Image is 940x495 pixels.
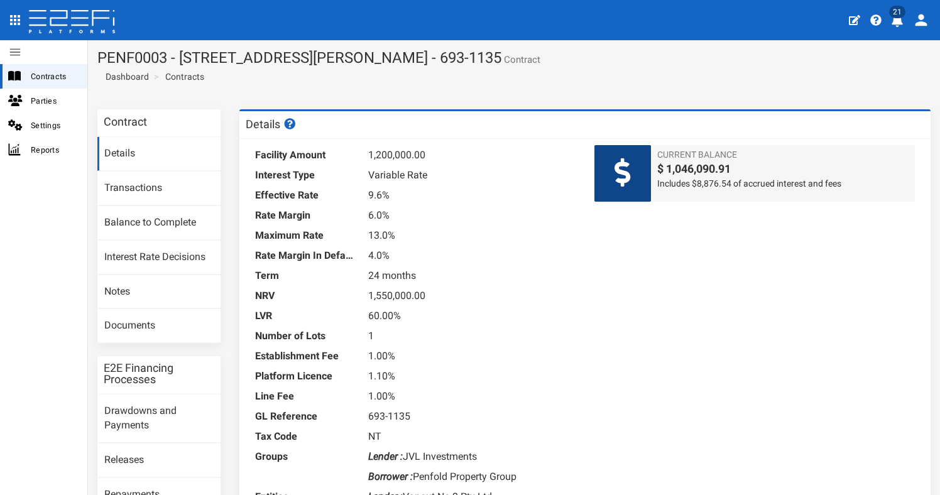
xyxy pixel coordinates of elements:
i: Borrower : [368,471,413,482]
span: Parties [31,94,77,108]
dt: Term [255,266,356,286]
a: Documents [97,309,221,343]
a: Drawdowns and Payments [97,394,221,443]
dt: Platform Licence [255,366,356,386]
dd: 4.0% [368,246,576,266]
span: Includes $8,876.54 of accrued interest and fees [657,177,909,190]
a: Dashboard [101,70,149,83]
dt: Groups [255,447,356,467]
dd: NT [368,427,576,447]
dt: Interest Type [255,165,356,185]
dt: Facility Amount [255,145,356,165]
h3: E2E Financing Processes [104,362,214,385]
span: Current Balance [657,148,909,161]
a: Interest Rate Decisions [97,241,221,275]
dt: Establishment Fee [255,346,356,366]
span: Reports [31,143,77,157]
dt: Number of Lots [255,326,356,346]
small: Contract [501,55,540,65]
dt: LVR [255,306,356,326]
a: Releases [97,443,221,477]
dd: Penfold Property Group [368,467,576,487]
h3: Contract [104,116,147,128]
a: Transactions [97,171,221,205]
dd: 6.0% [368,205,576,226]
dt: GL Reference [255,406,356,427]
dt: Effective Rate [255,185,356,205]
a: Notes [97,275,221,309]
dd: 1.00% [368,386,576,406]
dd: 1.00% [368,346,576,366]
span: Dashboard [101,72,149,82]
span: $ 1,046,090.91 [657,161,909,177]
dt: Rate Margin [255,205,356,226]
span: Contracts [31,69,77,84]
dd: JVL Investments [368,447,576,467]
dd: 9.6% [368,185,576,205]
dt: Rate Margin In Default [255,246,356,266]
dd: 1,200,000.00 [368,145,576,165]
span: Settings [31,118,77,133]
dd: 13.0% [368,226,576,246]
dd: 60.00% [368,306,576,326]
a: Contracts [165,70,204,83]
dd: 1,550,000.00 [368,286,576,306]
dd: 693-1135 [368,406,576,427]
dd: 1.10% [368,366,576,386]
dt: Tax Code [255,427,356,447]
a: Balance to Complete [97,206,221,240]
h1: PENF0003 - [STREET_ADDRESS][PERSON_NAME] - 693-1135 [97,50,931,66]
a: Details [97,137,221,171]
dt: Maximum Rate [255,226,356,246]
dt: Line Fee [255,386,356,406]
dd: 24 months [368,266,576,286]
dd: 1 [368,326,576,346]
i: Lender : [368,450,403,462]
dd: Variable Rate [368,165,576,185]
dt: NRV [255,286,356,306]
h3: Details [246,118,297,130]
